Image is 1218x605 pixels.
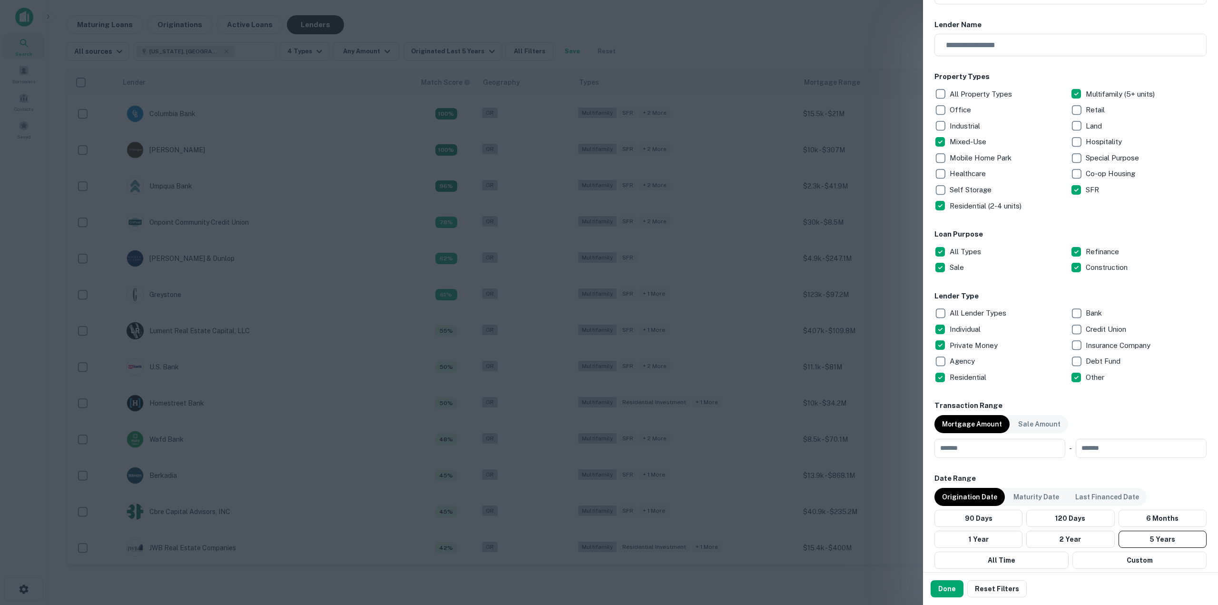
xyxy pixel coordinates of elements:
p: Hospitality [1086,136,1124,148]
p: Private Money [950,340,1000,351]
p: Mortgage Amount [942,419,1002,429]
p: All Property Types [950,89,1014,100]
button: 5 Years [1119,531,1207,548]
p: SFR [1086,184,1101,196]
p: Healthcare [950,168,988,179]
h6: Lender Type [934,291,1207,302]
p: All Types [950,246,983,258]
p: Land [1086,120,1104,132]
button: 90 Days [934,510,1022,527]
p: Co-op Housing [1086,168,1137,179]
p: Sale [950,262,966,273]
button: Reset Filters [967,580,1027,597]
p: Individual [950,324,982,335]
h6: Loan Purpose [934,229,1207,240]
button: Custom [1072,552,1207,569]
p: Multifamily (5+ units) [1086,89,1157,100]
p: Mobile Home Park [950,152,1013,164]
p: Credit Union [1086,324,1128,335]
p: Industrial [950,120,982,132]
h6: Property Types [934,71,1207,82]
p: Last Financed Date [1075,492,1139,502]
button: All Time [934,552,1069,569]
p: Other [1086,372,1106,383]
p: Agency [950,356,977,367]
h6: Transaction Range [934,400,1207,411]
p: Refinance [1086,246,1121,258]
p: Self Storage [950,184,993,196]
p: Special Purpose [1086,152,1141,164]
p: Maturity Date [1013,492,1059,502]
p: Office [950,104,973,116]
h6: Date Range [934,473,1207,484]
p: Debt Fund [1086,356,1122,367]
p: Bank [1086,307,1104,319]
p: Sale Amount [1018,419,1061,429]
p: All Lender Types [950,307,1008,319]
p: Construction [1086,262,1130,273]
div: - [1069,439,1072,458]
button: 6 Months [1119,510,1207,527]
p: Mixed-Use [950,136,988,148]
button: 1 Year [934,531,1022,548]
button: Done [931,580,963,597]
p: Origination Date [942,492,997,502]
p: Residential [950,372,988,383]
iframe: Chat Widget [1170,529,1218,575]
button: 2 Year [1026,531,1114,548]
p: Residential (2-4 units) [950,200,1023,212]
button: 120 Days [1026,510,1114,527]
h6: Lender Name [934,20,1207,30]
p: Insurance Company [1086,340,1152,351]
p: Retail [1086,104,1107,116]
